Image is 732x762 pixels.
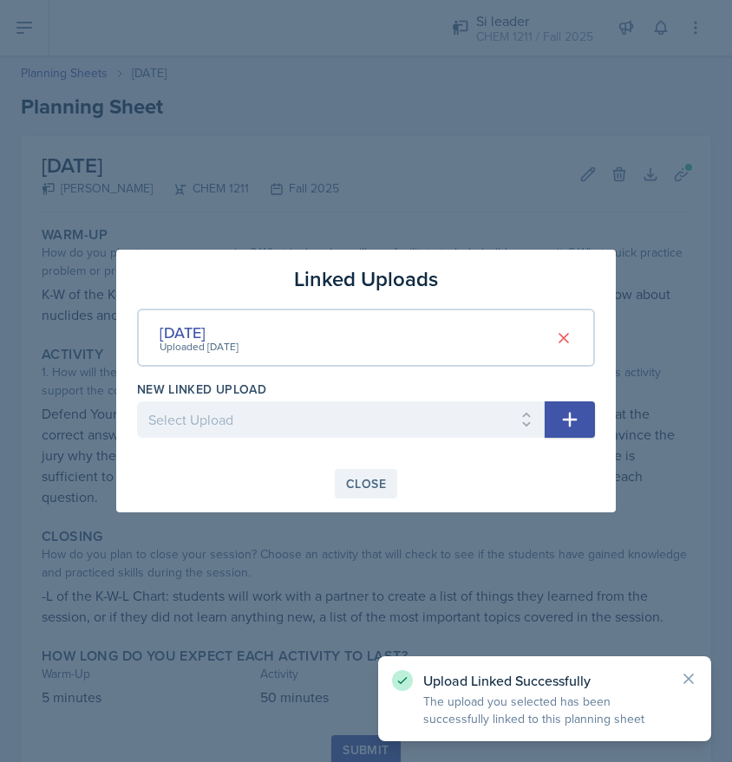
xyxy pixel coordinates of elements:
[346,477,386,491] div: Close
[294,264,438,295] h3: Linked Uploads
[137,381,266,398] label: New Linked Upload
[423,693,666,727] p: The upload you selected has been successfully linked to this planning sheet
[335,469,397,498] button: Close
[160,339,239,355] div: Uploaded [DATE]
[423,672,666,689] p: Upload Linked Successfully
[160,321,239,344] div: [DATE]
